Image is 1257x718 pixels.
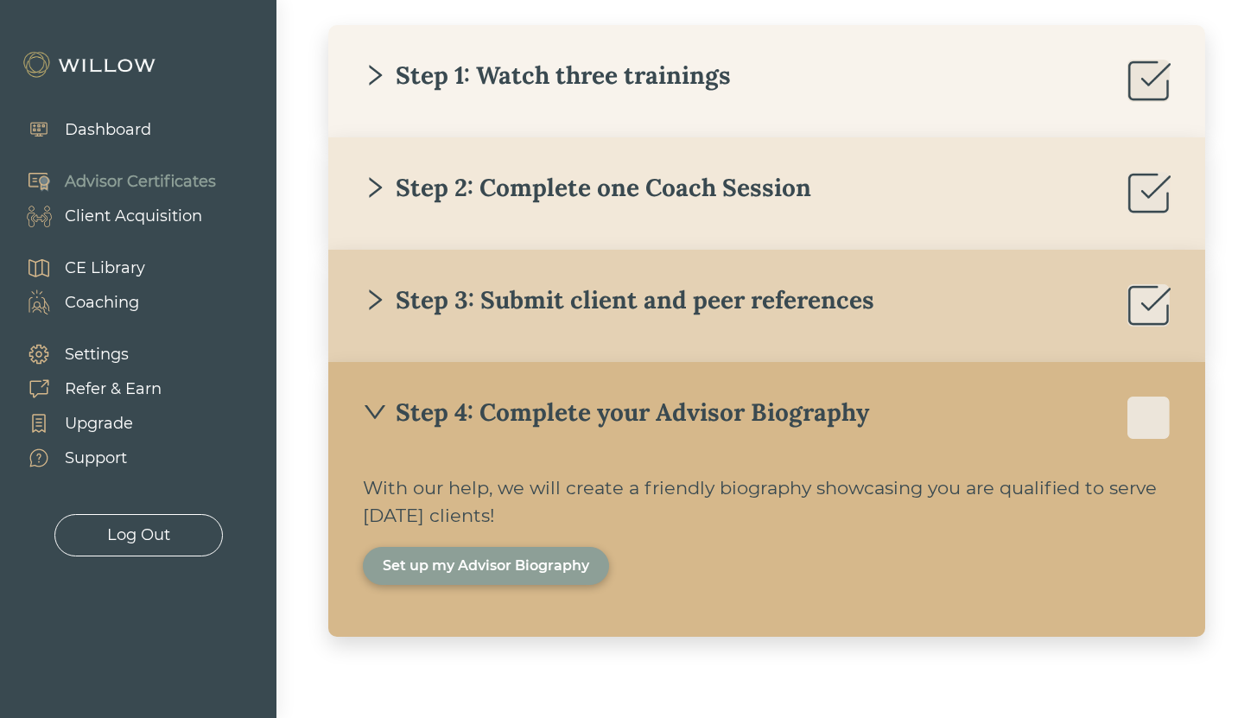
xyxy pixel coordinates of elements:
div: Set up my Advisor Biography [383,556,589,576]
span: down [363,400,387,424]
div: Advisor Certificates [65,170,216,194]
a: Coaching [9,285,145,320]
a: Dashboard [9,112,151,147]
span: right [363,175,387,200]
div: Step 2: Complete one Coach Session [363,172,811,203]
span: right [363,288,387,312]
div: Refer & Earn [65,378,162,401]
div: Upgrade [65,412,133,435]
div: With our help, we will create a friendly biography showcasing you are qualified to serve [DATE] c... [363,474,1171,530]
div: Log Out [107,524,170,547]
div: Client Acquisition [65,205,202,228]
div: Coaching [65,291,139,315]
div: Settings [65,343,129,366]
a: Client Acquisition [9,199,216,233]
div: Step 4: Complete your Advisor Biography [363,397,869,428]
a: Upgrade [9,406,162,441]
a: Settings [9,337,162,372]
div: Dashboard [65,118,151,142]
div: Step 3: Submit client and peer references [363,284,874,315]
img: Willow [22,51,160,79]
div: Support [65,447,127,470]
button: Set up my Advisor Biography [363,547,609,585]
span: right [363,63,387,87]
div: Step 1: Watch three trainings [363,60,731,91]
a: Refer & Earn [9,372,162,406]
a: Advisor Certificates [9,164,216,199]
div: CE Library [65,257,145,280]
a: CE Library [9,251,145,285]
